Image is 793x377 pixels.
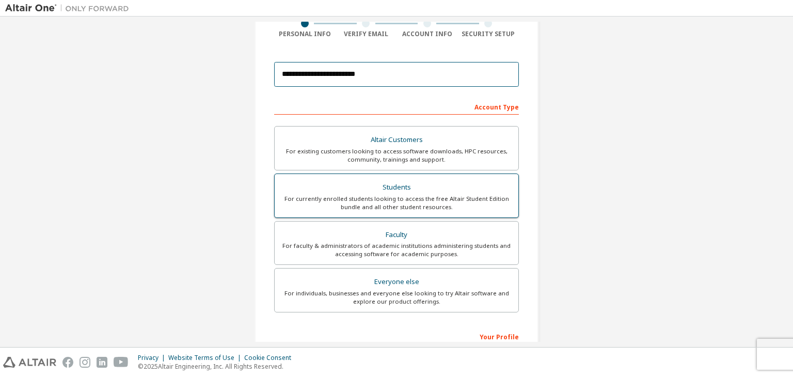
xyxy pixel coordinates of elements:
div: Website Terms of Use [168,354,244,362]
div: Students [281,180,512,195]
div: Cookie Consent [244,354,297,362]
div: Security Setup [458,30,519,38]
img: youtube.svg [114,357,129,368]
div: Account Type [274,98,519,115]
img: instagram.svg [80,357,90,368]
div: Personal Info [274,30,336,38]
div: For existing customers looking to access software downloads, HPC resources, community, trainings ... [281,147,512,164]
p: © 2025 Altair Engineering, Inc. All Rights Reserved. [138,362,297,371]
img: linkedin.svg [97,357,107,368]
div: For faculty & administrators of academic institutions administering students and accessing softwa... [281,242,512,258]
div: Your Profile [274,328,519,344]
img: Altair One [5,3,134,13]
div: Faculty [281,228,512,242]
img: facebook.svg [62,357,73,368]
div: Verify Email [336,30,397,38]
div: Altair Customers [281,133,512,147]
div: Everyone else [281,275,512,289]
div: For currently enrolled students looking to access the free Altair Student Edition bundle and all ... [281,195,512,211]
img: altair_logo.svg [3,357,56,368]
div: Account Info [396,30,458,38]
div: Privacy [138,354,168,362]
div: For individuals, businesses and everyone else looking to try Altair software and explore our prod... [281,289,512,306]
